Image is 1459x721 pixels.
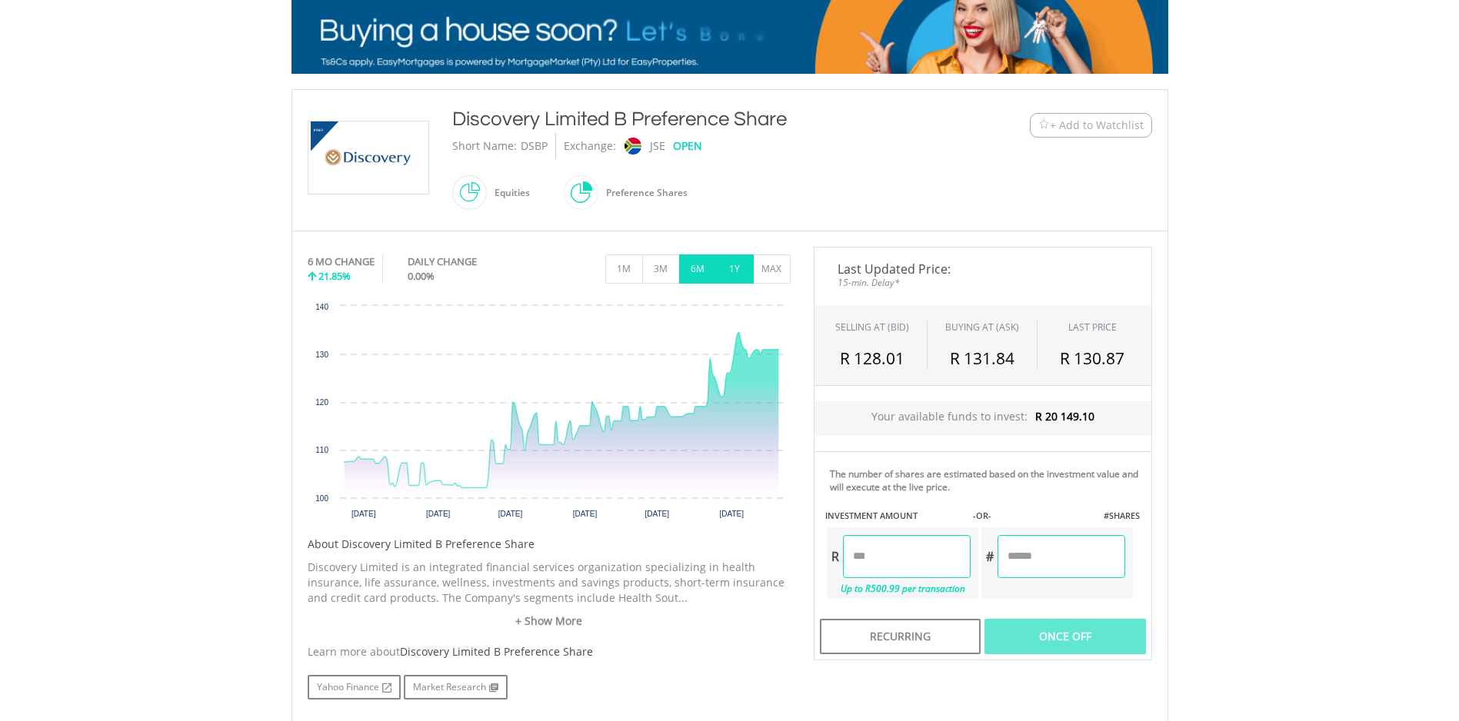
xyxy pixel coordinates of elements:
span: 15-min. Delay* [826,275,1140,290]
div: JSE [650,133,665,159]
label: -OR- [973,510,991,522]
button: 6M [679,254,717,284]
div: R [827,535,843,578]
text: [DATE] [645,510,669,518]
span: R 130.87 [1060,347,1124,369]
text: [DATE] [425,510,450,518]
div: Recurring [820,619,981,654]
span: R 128.01 [840,347,904,369]
div: DAILY CHANGE [408,254,528,269]
span: BUYING AT (ASK) [945,321,1019,334]
span: Last Updated Price: [826,263,1140,275]
h5: About Discovery Limited B Preference Share [308,537,791,552]
div: The number of shares are estimated based on the investment value and will execute at the live price. [830,467,1145,493]
p: Discovery Limited is an integrated financial services organization specializing in health insuran... [308,560,791,606]
text: [DATE] [572,510,597,518]
button: Watchlist + Add to Watchlist [1030,113,1152,138]
div: DSBP [521,133,548,159]
div: LAST PRICE [1068,321,1117,334]
div: Chart. Highcharts interactive chart. [308,298,791,529]
text: [DATE] [498,510,522,518]
label: INVESTMENT AMOUNT [825,510,918,522]
img: jse.png [624,138,641,154]
label: #SHARES [1104,510,1140,522]
span: R 20 149.10 [1035,409,1094,424]
button: 1Y [716,254,754,284]
text: 120 [315,398,328,407]
div: Discovery Limited B Preference Share [452,105,935,133]
text: 100 [315,494,328,503]
div: # [981,535,998,578]
div: Preference Shares [598,174,688,211]
text: [DATE] [351,510,375,518]
div: 6 MO CHANGE [308,254,375,269]
img: Watchlist [1038,119,1050,131]
span: R 131.84 [950,347,1014,369]
div: Learn more about [308,644,791,660]
div: Once Off [984,619,1145,654]
div: Equities [487,174,530,211]
div: Short Name: [452,133,517,159]
span: + Add to Watchlist [1050,118,1144,133]
div: Your available funds to invest: [814,401,1151,436]
div: Exchange: [564,133,616,159]
span: Discovery Limited B Preference Share [400,644,593,659]
text: 130 [315,351,328,359]
button: MAX [753,254,791,284]
text: 110 [315,446,328,454]
a: Yahoo Finance [308,675,401,699]
div: Up to R500.99 per transaction [827,578,971,599]
div: SELLING AT (BID) [835,321,909,334]
button: 3M [642,254,680,284]
svg: Interactive chart [308,298,791,529]
span: 0.00% [408,269,435,283]
button: 1M [605,254,643,284]
a: Market Research [404,675,508,699]
div: OPEN [673,133,702,159]
span: 21.85% [318,269,351,283]
a: + Show More [308,613,791,629]
text: 140 [315,303,328,311]
img: EQU.ZA.DSBP.png [311,121,426,194]
text: [DATE] [719,510,744,518]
